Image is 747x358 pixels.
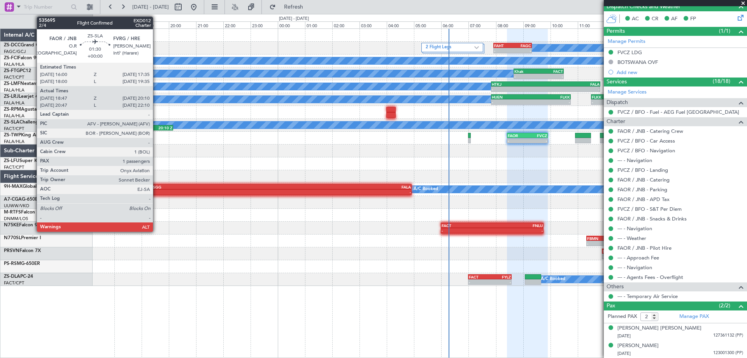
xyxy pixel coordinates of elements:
[690,15,696,23] span: FP
[492,223,543,228] div: FNLU
[617,342,659,350] div: [PERSON_NAME]
[679,313,709,321] a: Manage PAX
[414,183,438,195] div: A/C Booked
[4,223,48,227] a: N75KEFalcon 900LX
[281,190,411,194] div: -
[4,249,41,253] a: PRSVNFalcon 7X
[4,184,23,189] span: 9H-MAX
[608,38,645,46] a: Manage Permits
[103,119,127,131] div: A/C Booked
[4,120,53,125] a: ZS-SLAChallenger 350
[4,210,42,215] a: M-RTFSFalcon 7X
[539,74,563,79] div: -
[527,133,547,138] div: FVCZ
[196,21,223,28] div: 21:00
[719,27,730,35] span: (1/1)
[551,21,578,28] div: 10:00
[4,274,20,279] span: ZS-DLA
[387,21,414,28] div: 04:00
[469,280,490,284] div: -
[88,164,102,169] div: 17:02 Z
[603,254,713,259] div: -
[426,44,474,51] label: 2 Flight Legs
[4,81,20,86] span: ZS-LMF
[617,128,683,134] a: FAOR / JNB - Catering Crew
[4,69,20,73] span: ZS-FTG
[169,21,196,28] div: 20:00
[4,184,49,189] a: 9H-MAXGlobal 7500
[508,133,528,138] div: FAOR
[607,27,625,36] span: Permits
[102,164,116,169] div: 18:05 Z
[539,69,563,74] div: FACT
[617,167,668,173] a: FVCZ / BFO - Landing
[4,159,62,163] a: ZS-LFUSuper King Air 200
[442,228,492,233] div: -
[103,159,118,164] div: [PERSON_NAME]
[4,210,21,215] span: M-RTFS
[4,56,47,60] a: ZS-FCIFalcon 900EX
[223,21,251,28] div: 22:00
[514,69,538,74] div: Khak
[4,49,26,55] a: FAGC/GCJ
[4,139,25,145] a: FALA/HLA
[121,215,145,220] div: -
[531,100,570,104] div: -
[652,15,658,23] span: CR
[617,333,631,339] span: [DATE]
[617,264,652,271] a: --- - Navigation
[305,21,332,28] div: 01:00
[545,82,599,86] div: FALA
[617,186,667,193] a: FAOR / JNB - Parking
[494,48,513,53] div: -
[4,274,33,279] a: ZS-DLAPC-24
[279,16,309,22] div: [DATE] - [DATE]
[4,81,55,86] a: ZS-LMFNextant 400XTi
[490,275,511,279] div: FYLZ
[4,280,24,286] a: FACT/CPT
[492,100,531,104] div: -
[4,107,21,112] span: ZS-RPM
[469,275,490,279] div: FACT
[587,236,617,241] div: FBMN
[713,350,743,356] span: 123001300 (PP)
[278,21,305,28] div: 00:00
[96,210,121,215] div: EGGW
[136,125,154,130] div: 18:47 Z
[4,94,19,99] span: ZS-LRJ
[468,21,496,28] div: 07:00
[4,107,77,112] a: ZS-RPMAgusta Westland AW139
[4,43,69,48] a: ZS-DCCGrand Caravan - C208
[281,185,411,189] div: FALA
[608,313,637,321] label: Planned PAX
[607,2,680,11] span: Dispatch Checks and Weather
[608,88,647,96] a: Manage Services
[617,59,658,65] div: BOTSWANA OVF
[514,74,538,79] div: -
[492,87,545,92] div: -
[359,21,387,28] div: 03:00
[114,21,142,28] div: 18:00
[607,117,625,126] span: Charter
[4,69,31,73] a: ZS-FTGPC12
[545,87,599,92] div: -
[4,100,25,106] a: FALA/HLA
[523,21,551,28] div: 09:00
[607,302,615,310] span: Pax
[592,100,619,104] div: -
[492,228,543,233] div: -
[617,49,642,56] div: FVCZ LDG
[441,21,468,28] div: 06:00
[4,197,22,202] span: A7-CGA
[607,78,627,86] span: Services
[4,261,40,266] a: PS-RSMG-650ER
[332,21,359,28] div: 02:00
[607,282,624,291] span: Others
[494,43,513,48] div: FAHT
[607,98,628,107] span: Dispatch
[508,138,528,143] div: -
[617,215,687,222] a: FAOR / JNB - Snacks & Drinks
[151,185,281,189] div: LSGG
[541,273,565,285] div: A/C Booked
[617,109,739,115] a: FVCZ / BFO - Fuel - AEG Fuel [GEOGRAPHIC_DATA]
